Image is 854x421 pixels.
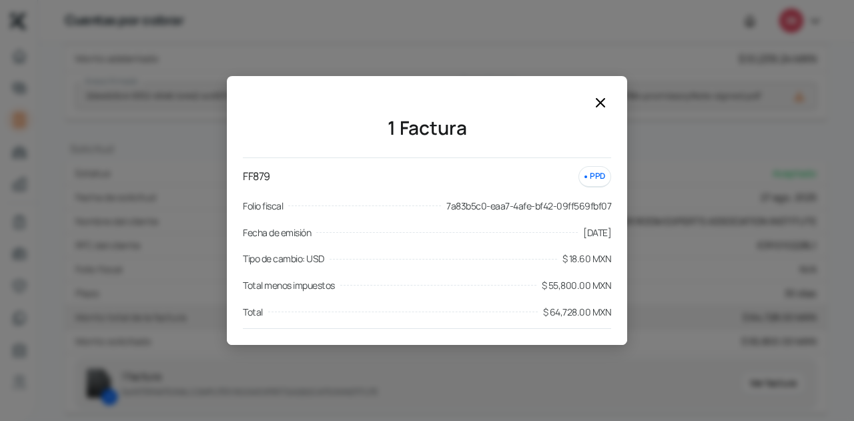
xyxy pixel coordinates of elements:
span: Total [243,304,263,320]
span: Fecha de emisión [243,225,311,241]
span: $ 18.60 MXN [562,251,612,267]
span: $ 64,728.00 MXN [543,304,612,320]
span: $ 55,800.00 MXN [542,278,612,294]
span: Total menos impuestos [243,278,335,294]
span: [DATE] [583,225,611,241]
p: FF879 [243,167,270,185]
span: Tipo de cambio: USD [243,251,324,267]
span: 7a83b5c0-eaa7-4afe-bf42-09ff569fbf07 [446,198,611,214]
div: PPD [578,166,611,187]
span: Folio fiscal [243,198,283,214]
